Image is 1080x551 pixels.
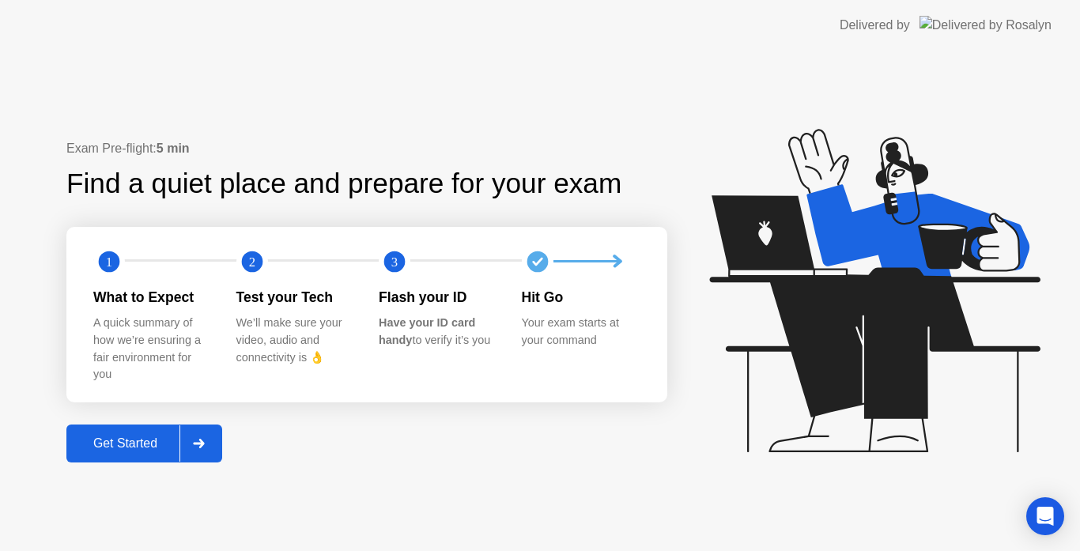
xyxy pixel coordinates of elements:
div: Flash your ID [379,287,497,308]
img: Delivered by Rosalyn [920,16,1052,34]
b: Have your ID card handy [379,316,475,346]
text: 3 [391,255,398,270]
button: Get Started [66,425,222,462]
div: to verify it’s you [379,315,497,349]
div: Get Started [71,436,179,451]
div: Find a quiet place and prepare for your exam [66,163,624,205]
div: What to Expect [93,287,211,308]
div: Open Intercom Messenger [1026,497,1064,535]
div: Test your Tech [236,287,354,308]
div: Your exam starts at your command [522,315,640,349]
div: Exam Pre-flight: [66,139,667,158]
div: We’ll make sure your video, audio and connectivity is 👌 [236,315,354,366]
div: Hit Go [522,287,640,308]
b: 5 min [157,142,190,155]
div: A quick summary of how we’re ensuring a fair environment for you [93,315,211,383]
div: Delivered by [840,16,910,35]
text: 1 [106,255,112,270]
text: 2 [248,255,255,270]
